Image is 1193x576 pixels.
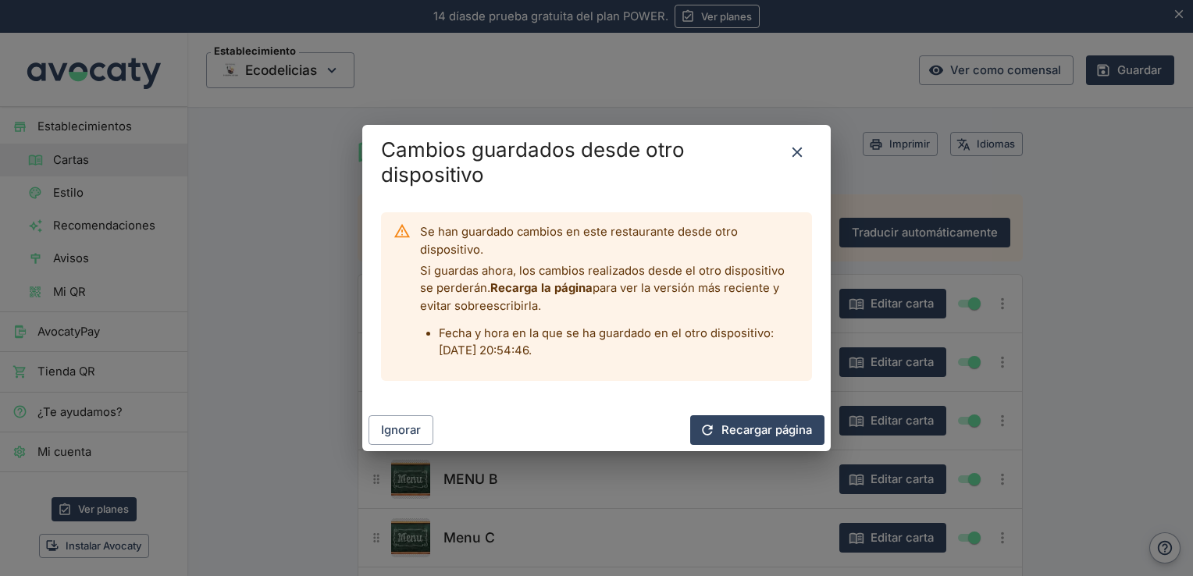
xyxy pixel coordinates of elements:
[439,325,799,360] li: Fecha y hora en la que se ha guardado en el otro dispositivo:
[420,223,799,258] p: Se han guardado cambios en este restaurante desde otro dispositivo.
[690,415,824,445] button: Recargar página
[782,137,812,167] button: Cerrar
[439,342,799,359] span: [DATE] 20:54:46 .
[490,281,593,295] strong: Recarga la página
[381,137,782,187] h2: Cambios guardados desde otro dispositivo
[369,415,433,445] button: Ignorar
[420,262,799,315] p: Si guardas ahora, los cambios realizados desde el otro dispositivo se perderán. para ver la versi...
